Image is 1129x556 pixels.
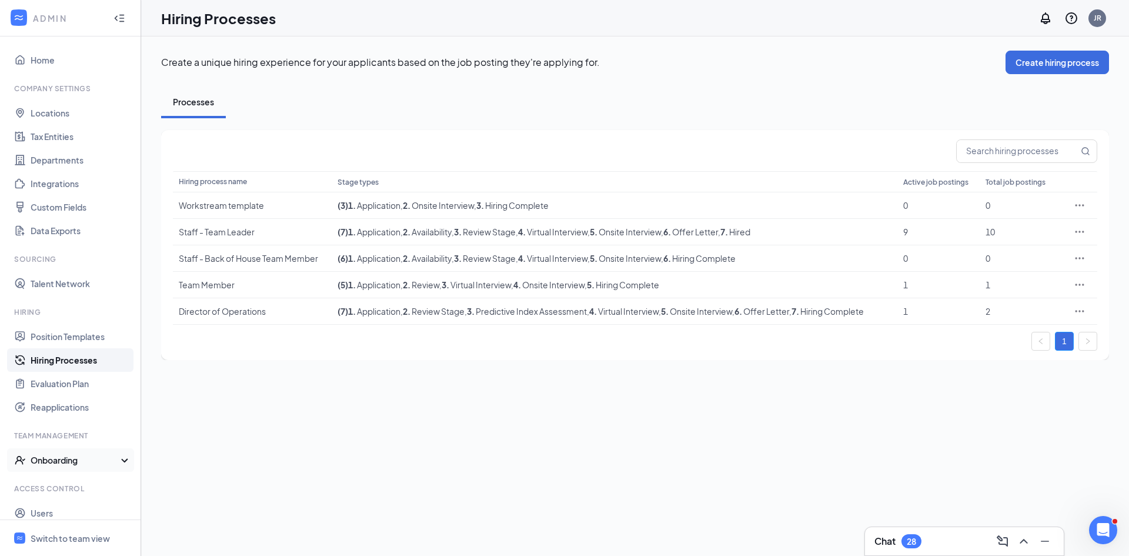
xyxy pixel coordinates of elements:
div: Processes [173,96,214,108]
b: 3 . [454,253,462,264]
a: Talent Network [31,272,131,295]
h1: Hiring Processes [161,8,276,28]
iframe: Intercom live chat [1089,516,1117,544]
span: , Offer Letter [661,227,718,237]
a: Integrations [31,172,131,195]
b: 6 . [663,227,671,237]
div: Sourcing [14,254,129,264]
div: 0 [986,199,1056,211]
div: 2 [986,305,1056,317]
svg: Minimize [1038,534,1052,548]
svg: UserCheck [14,454,26,466]
span: 0 [903,253,908,264]
b: 3 . [467,306,475,317]
span: , Onsite Interview [400,200,474,211]
span: Application [348,200,400,211]
div: Staff - Back of House Team Member [179,252,326,264]
span: , Hiring Complete [584,279,659,290]
span: , Review Stage [452,253,516,264]
b: 1 . [348,306,356,317]
span: , Virtual Interview [516,253,587,264]
div: Team Member [179,279,326,291]
button: right [1078,332,1097,351]
th: Total job postings [980,171,1062,192]
div: Team Management [14,431,129,441]
button: ComposeMessage [993,532,1012,551]
button: Minimize [1036,532,1054,551]
svg: Notifications [1038,11,1053,25]
svg: WorkstreamLogo [13,12,25,24]
b: 5 . [590,253,597,264]
a: Position Templates [31,325,131,348]
a: Tax Entities [31,125,131,148]
svg: QuestionInfo [1064,11,1078,25]
a: Users [31,501,131,525]
span: 1 [903,306,908,317]
span: Application [348,306,400,317]
li: 1 [1055,332,1074,351]
li: Previous Page [1031,332,1050,351]
div: ADMIN [33,12,103,24]
svg: Ellipses [1074,279,1085,291]
span: ( 3 ) [338,200,348,211]
span: , Onsite Interview [587,253,661,264]
a: Reapplications [31,395,131,419]
b: 5 . [661,306,669,317]
span: , Availability [400,227,452,237]
b: 3 . [476,200,484,211]
span: , Onsite Interview [511,279,584,290]
a: Departments [31,148,131,172]
b: 7 . [720,227,728,237]
b: 5 . [590,227,597,237]
svg: ChevronUp [1017,534,1031,548]
div: 10 [986,226,1056,238]
b: 7 . [791,306,799,317]
div: 28 [907,537,916,547]
b: 3 . [454,227,462,237]
svg: Ellipses [1074,252,1085,264]
span: , Onsite Interview [659,306,732,317]
span: 0 [903,200,908,211]
svg: ComposeMessage [996,534,1010,548]
svg: Ellipses [1074,199,1085,211]
svg: WorkstreamLogo [16,534,24,542]
b: 3 . [442,279,449,290]
span: , Hiring Complete [474,200,549,211]
span: , Availability [400,253,452,264]
div: Workstream template [179,199,326,211]
span: , Offer Letter [732,306,789,317]
span: , Hiring Complete [661,253,736,264]
b: 6 . [734,306,742,317]
b: 4 . [513,279,521,290]
span: Application [348,253,400,264]
span: 9 [903,227,908,237]
b: 6 . [663,253,671,264]
span: , Hired [718,227,750,237]
span: , Onsite Interview [587,227,661,237]
span: , Virtual Interview [439,279,511,290]
svg: Ellipses [1074,305,1085,317]
th: Active job postings [897,171,980,192]
a: Hiring Processes [31,348,131,372]
p: Create a unique hiring experience for your applicants based on the job posting they're applying for. [161,56,1006,69]
span: ( 7 ) [338,306,348,317]
span: left [1037,338,1044,345]
button: ChevronUp [1014,532,1033,551]
span: Hiring process name [179,177,247,186]
span: , Review Stage [400,306,465,317]
span: right [1084,338,1091,345]
div: Switch to team view [31,532,110,544]
a: 1 [1055,332,1073,350]
th: Stage types [332,171,897,192]
div: 1 [986,279,1056,291]
b: 4 . [589,306,597,317]
div: 0 [986,252,1056,264]
div: Onboarding [31,454,121,466]
b: 5 . [587,279,594,290]
b: 4 . [518,227,526,237]
b: 4 . [518,253,526,264]
button: Create hiring process [1006,51,1109,74]
b: 1 . [348,253,356,264]
input: Search hiring processes [957,140,1078,162]
span: Application [348,279,400,290]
